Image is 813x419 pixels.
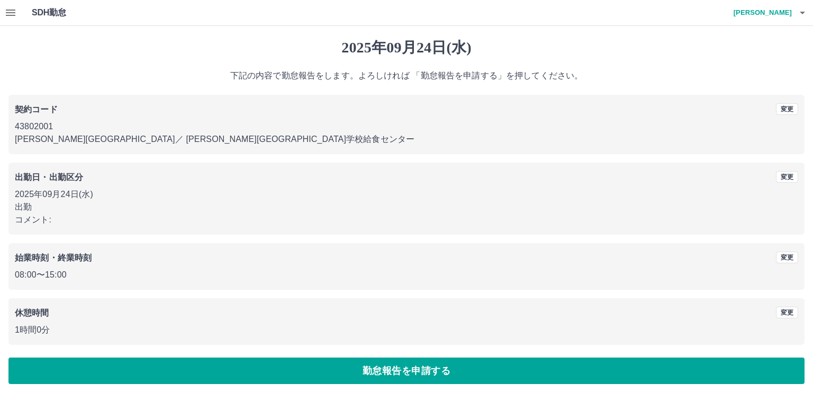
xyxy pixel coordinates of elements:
p: 出勤 [15,201,798,213]
b: 出勤日・出勤区分 [15,173,83,182]
p: 43802001 [15,120,798,133]
b: 始業時刻・終業時刻 [15,253,92,262]
b: 契約コード [15,105,58,114]
button: 変更 [776,307,798,318]
b: 休憩時間 [15,308,49,317]
p: 08:00 〜 15:00 [15,269,798,281]
p: 1時間0分 [15,324,798,336]
p: 2025年09月24日(水) [15,188,798,201]
p: 下記の内容で勤怠報告をします。よろしければ 「勤怠報告を申請する」を押してください。 [8,69,805,82]
h1: 2025年09月24日(水) [8,39,805,57]
p: [PERSON_NAME][GEOGRAPHIC_DATA] ／ [PERSON_NAME][GEOGRAPHIC_DATA]学校給食センター [15,133,798,146]
button: 勤怠報告を申請する [8,358,805,384]
button: 変更 [776,252,798,263]
p: コメント: [15,213,798,226]
button: 変更 [776,103,798,115]
button: 変更 [776,171,798,183]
